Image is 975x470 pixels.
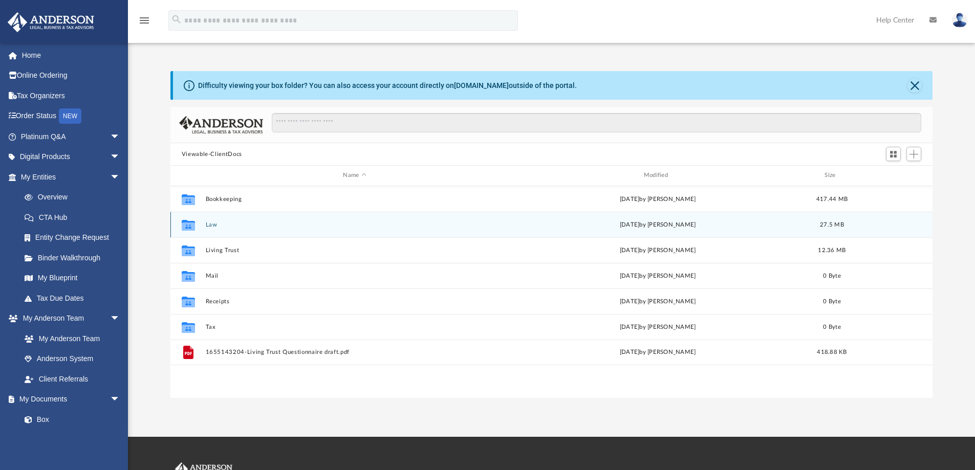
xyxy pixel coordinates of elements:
button: Mail [205,273,504,279]
button: Add [906,147,922,161]
button: Close [907,78,922,93]
span: 417.44 MB [816,196,848,202]
div: [DATE] by [PERSON_NAME] [508,322,807,331]
a: Digital Productsarrow_drop_down [7,147,136,167]
div: [DATE] by [PERSON_NAME] [508,220,807,229]
div: [DATE] by [PERSON_NAME] [508,271,807,280]
span: 27.5 MB [820,221,844,227]
button: Living Trust [205,247,504,254]
button: Receipts [205,298,504,305]
div: grid [170,186,933,398]
a: Anderson System [14,349,131,369]
span: 0 Byte [823,298,841,304]
a: My Entitiesarrow_drop_down [7,167,136,187]
div: [DATE] by [PERSON_NAME] [508,194,807,204]
a: Tax Organizers [7,85,136,106]
a: [DOMAIN_NAME] [454,81,509,89]
a: My Blueprint [14,268,131,288]
span: arrow_drop_down [110,147,131,168]
span: 0 Byte [823,324,841,329]
a: Entity Change Request [14,228,136,248]
span: 12.36 MB [818,247,846,253]
button: 1655143204-Living Trust Questionnaire draft.pdf [205,349,504,355]
div: id [857,171,928,180]
button: Bookkeeping [205,196,504,203]
span: arrow_drop_down [110,126,131,147]
span: arrow_drop_down [110,167,131,188]
button: Switch to Grid View [886,147,901,161]
div: Difficulty viewing your box folder? You can also access your account directly on outside of the p... [198,80,577,91]
a: Binder Walkthrough [14,248,136,268]
a: CTA Hub [14,207,136,228]
a: Client Referrals [14,369,131,389]
a: Home [7,45,136,65]
img: User Pic [952,13,967,28]
a: Online Ordering [7,65,136,86]
button: Tax [205,324,504,330]
i: menu [138,14,150,27]
input: Search files and folders [272,113,921,132]
a: Tax Due Dates [14,288,136,308]
span: 0 Byte [823,273,841,278]
div: id [175,171,201,180]
div: Name [205,171,504,180]
a: Box [14,409,125,430]
button: Law [205,221,504,228]
button: Viewable-ClientDocs [182,150,242,159]
a: My Anderson Teamarrow_drop_down [7,308,131,329]
div: [DATE] by [PERSON_NAME] [508,245,807,255]
div: Modified [508,171,807,180]
a: Order StatusNEW [7,106,136,127]
a: My Documentsarrow_drop_down [7,389,131,410]
a: My Anderson Team [14,328,125,349]
i: search [171,14,182,25]
img: Anderson Advisors Platinum Portal [5,12,97,32]
span: arrow_drop_down [110,308,131,329]
a: Platinum Q&Aarrow_drop_down [7,126,136,147]
div: [DATE] by [PERSON_NAME] [508,348,807,357]
span: 418.88 KB [817,349,847,355]
a: Overview [14,187,136,208]
div: [DATE] by [PERSON_NAME] [508,297,807,306]
a: Meeting Minutes [14,430,131,450]
div: NEW [59,108,81,124]
span: arrow_drop_down [110,389,131,410]
div: Size [811,171,852,180]
a: menu [138,19,150,27]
